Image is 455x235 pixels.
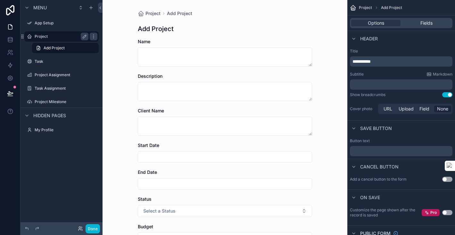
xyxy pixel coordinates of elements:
[360,36,378,42] span: Header
[138,108,164,113] span: Client Name
[143,208,176,214] span: Select a Status
[33,4,47,11] span: Menu
[138,142,159,148] span: Start Date
[138,39,150,44] span: Name
[35,20,97,26] label: App Setup
[381,5,402,10] span: Add Project
[357,71,455,235] iframe: Slideout
[138,196,152,202] span: Status
[35,59,97,64] label: Task
[350,92,385,97] div: Show breadcrumbs
[24,125,99,135] a: My Profile
[138,10,161,17] a: Project
[35,72,97,77] label: Project Assignment
[32,43,99,53] a: Add Project
[350,56,452,67] div: scrollable content
[167,10,192,17] a: Add Project
[368,20,384,26] span: Options
[44,45,65,51] span: Add Project
[359,5,372,10] span: Project
[145,10,161,17] span: Project
[350,177,407,182] label: Add a cancel button to the form
[420,20,433,26] span: Fields
[350,49,452,54] label: Title
[35,34,86,39] label: Project
[350,72,364,77] label: Subtitle
[86,224,100,233] button: Done
[350,146,452,156] div: scrollable content
[35,99,97,104] label: Project Milestone
[24,70,99,80] a: Project Assignment
[24,31,99,42] a: Project
[138,224,153,229] span: Budget
[350,79,452,90] div: scrollable content
[35,127,97,133] label: My Profile
[350,106,376,111] label: Cover photo
[24,18,99,28] a: App Setup
[138,24,174,33] h1: Add Project
[24,56,99,67] a: Task
[350,207,422,218] label: Customize the page shown after the record is saved
[138,169,157,175] span: End Date
[24,97,99,107] a: Project Milestone
[33,112,66,119] span: Hidden pages
[138,73,162,79] span: Description
[350,138,370,143] label: Button text
[35,86,97,91] label: Task Assignment
[138,205,312,217] button: Select Button
[24,83,99,93] a: Task Assignment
